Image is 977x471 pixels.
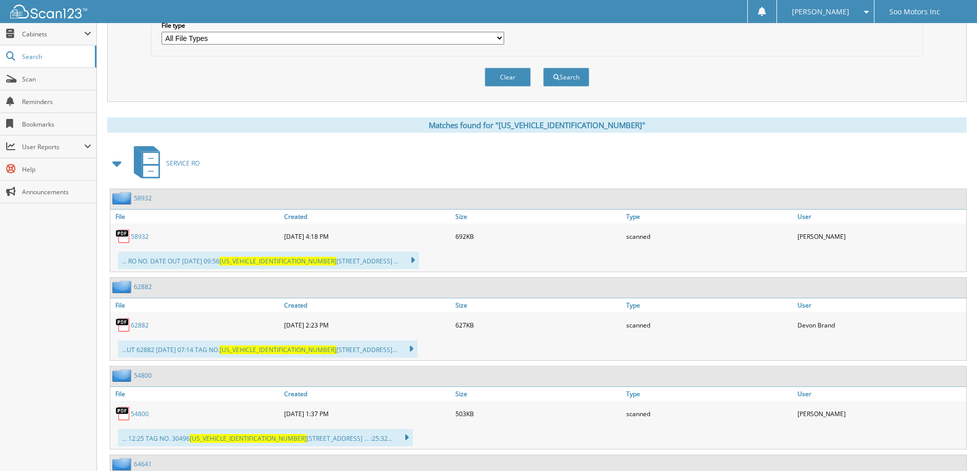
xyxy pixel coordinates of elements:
[22,165,91,174] span: Help
[282,226,453,247] div: [DATE] 4:18 PM
[134,371,152,380] a: 54800
[22,142,84,151] span: User Reports
[131,409,149,418] a: 54800
[115,406,131,421] img: PDF.png
[624,387,795,401] a: Type
[112,280,134,293] img: folder2.png
[134,194,152,202] a: 58932
[453,226,624,247] div: 692KB
[118,340,417,358] div: ...UT 62882 [DATE] 07:14 TAG NO. [STREET_ADDRESS]...
[112,192,134,204] img: folder2.png
[282,403,453,424] div: [DATE] 1:37 PM
[110,387,282,401] a: File
[22,188,91,196] span: Announcements
[220,345,336,354] span: [US_VEHICLE_IDENTIFICATION_NUMBER]
[795,387,966,401] a: User
[131,321,149,330] a: 62882
[162,21,504,30] label: File type
[110,210,282,223] a: File
[118,429,413,446] div: ... 12:25 TAG NO. 30496 [STREET_ADDRESS] ... :25:32...
[792,9,849,15] span: [PERSON_NAME]
[624,210,795,223] a: Type
[110,298,282,312] a: File
[112,458,134,470] img: folder2.png
[134,460,152,468] a: 64641
[22,52,90,61] span: Search
[22,97,91,106] span: Reminders
[131,232,149,241] a: 58932
[107,117,967,133] div: Matches found for "[US_VEHICLE_IDENTIFICATION_NUMBER]"
[282,387,453,401] a: Created
[282,210,453,223] a: Created
[128,143,200,183] a: SERVICE RO
[624,226,795,247] div: scanned
[282,298,453,312] a: Created
[889,9,940,15] span: Soo Motors Inc
[220,257,336,265] span: [US_VEHICLE_IDENTIFICATION_NUMBER]
[795,210,966,223] a: User
[795,403,966,424] div: [PERSON_NAME]
[453,210,624,223] a: Size
[22,120,91,129] span: Bookmarks
[166,159,200,168] span: SERVICE RO
[118,252,419,269] div: ... RO NO. DATE OUT [DATE] 09:56 [STREET_ADDRESS] ...
[795,315,966,335] div: Devon Brand
[624,298,795,312] a: Type
[453,387,624,401] a: Size
[115,229,131,244] img: PDF.png
[926,422,977,471] iframe: Chat Widget
[795,298,966,312] a: User
[624,403,795,424] div: scanned
[134,282,152,291] a: 62882
[624,315,795,335] div: scanned
[795,226,966,247] div: [PERSON_NAME]
[115,317,131,333] img: PDF.png
[453,315,624,335] div: 627KB
[485,68,531,87] button: Clear
[282,315,453,335] div: [DATE] 2:23 PM
[453,403,624,424] div: 503KB
[22,75,91,84] span: Scan
[543,68,589,87] button: Search
[190,434,307,443] span: [US_VEHICLE_IDENTIFICATION_NUMBER]
[10,5,87,18] img: scan123-logo-white.svg
[112,369,134,382] img: folder2.png
[453,298,624,312] a: Size
[22,30,84,38] span: Cabinets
